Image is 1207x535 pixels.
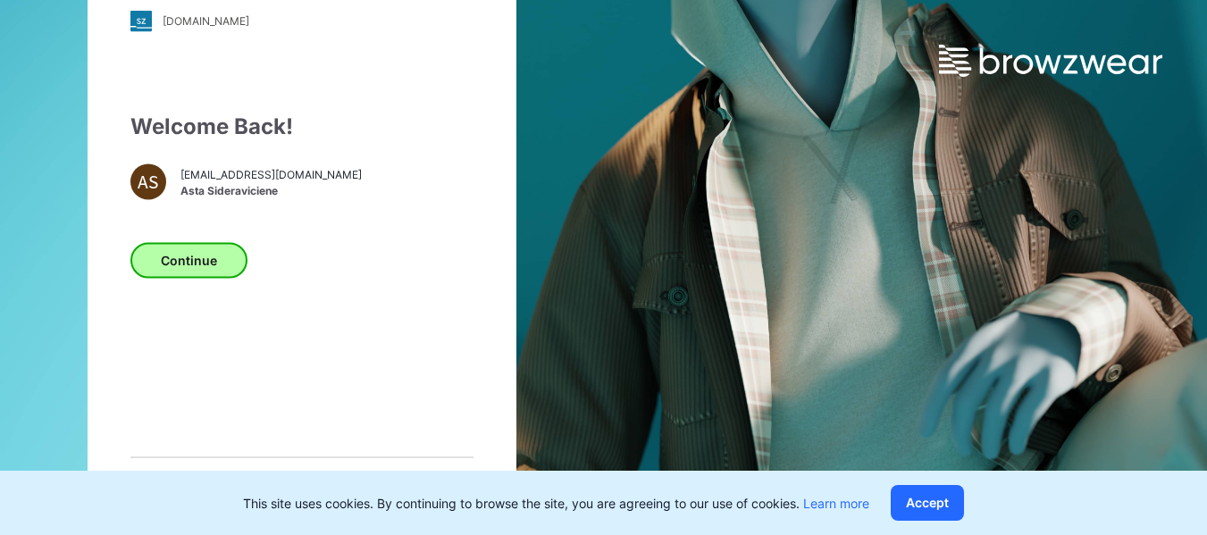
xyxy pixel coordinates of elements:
[803,496,869,511] a: Learn more
[180,167,362,183] span: [EMAIL_ADDRESS][DOMAIN_NAME]
[180,183,362,199] span: Asta Sideraviciene
[130,163,166,199] div: AS
[163,14,249,28] div: [DOMAIN_NAME]
[939,45,1162,77] img: browzwear-logo.e42bd6dac1945053ebaf764b6aa21510.svg
[130,110,474,142] div: Welcome Back!
[243,494,869,513] p: This site uses cookies. By continuing to browse the site, you are agreeing to our use of cookies.
[130,10,474,31] a: [DOMAIN_NAME]
[891,485,964,521] button: Accept
[130,242,247,278] button: Continue
[130,10,152,31] img: stylezone-logo.562084cfcfab977791bfbf7441f1a819.svg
